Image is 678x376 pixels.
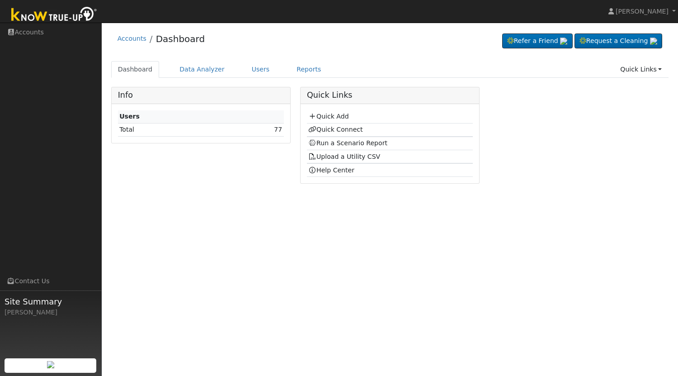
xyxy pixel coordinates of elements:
span: [PERSON_NAME] [616,8,669,15]
a: Dashboard [111,61,160,78]
a: Users [245,61,277,78]
a: Reports [290,61,328,78]
a: Accounts [118,35,146,42]
img: Know True-Up [7,5,102,25]
div: [PERSON_NAME] [5,308,97,317]
span: Site Summary [5,295,97,308]
a: Data Analyzer [173,61,231,78]
img: retrieve [560,38,567,45]
a: Quick Links [613,61,669,78]
a: Refer a Friend [502,33,573,49]
a: Request a Cleaning [574,33,662,49]
img: retrieve [47,361,54,368]
a: Dashboard [156,33,205,44]
img: retrieve [650,38,657,45]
